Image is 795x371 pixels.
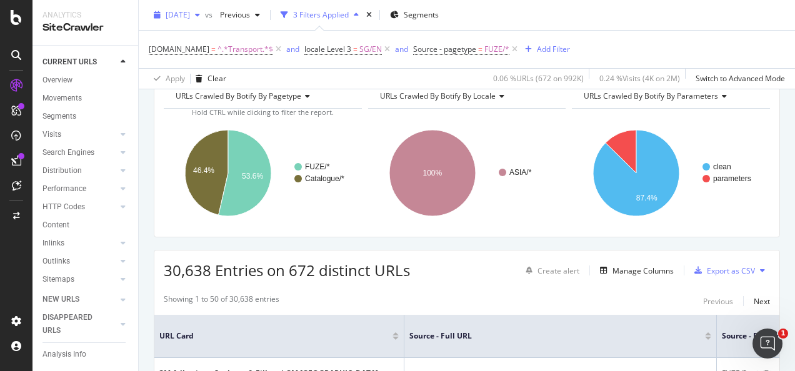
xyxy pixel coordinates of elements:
[176,91,301,101] span: URLs Crawled By Botify By pagetype
[691,69,785,89] button: Switch to Advanced Mode
[42,219,129,232] a: Content
[211,44,216,54] span: =
[395,44,408,54] div: and
[754,294,770,309] button: Next
[42,237,117,250] a: Inlinks
[42,200,117,214] a: HTTP Codes
[707,265,755,276] div: Export as CSV
[42,164,82,177] div: Distribution
[493,73,584,84] div: 0.06 % URLs ( 672 on 992K )
[192,107,334,117] span: Hold CTRL while clicking to filter the report.
[42,293,79,306] div: NEW URLS
[409,330,686,342] span: Source - Full URL
[778,329,788,339] span: 1
[42,74,72,87] div: Overview
[164,119,359,227] svg: A chart.
[703,294,733,309] button: Previous
[305,162,330,171] text: FUZE/*
[42,348,129,361] a: Analysis Info
[149,44,209,54] span: [DOMAIN_NAME]
[286,43,299,55] button: and
[537,265,579,276] div: Create alert
[599,73,680,84] div: 0.24 % Visits ( 4K on 2M )
[42,311,106,337] div: DISAPPEARED URLS
[703,296,733,307] div: Previous
[42,293,117,306] a: NEW URLS
[42,219,69,232] div: Content
[149,69,185,89] button: Apply
[521,260,579,280] button: Create alert
[42,110,129,123] a: Segments
[159,330,389,342] span: URL Card
[413,44,476,54] span: Source - pagetype
[42,10,128,21] div: Analytics
[42,182,86,195] div: Performance
[509,168,532,177] text: ASIA/*
[304,44,351,54] span: locale Level 3
[42,21,128,35] div: SiteCrawler
[173,86,351,106] h4: URLs Crawled By Botify By pagetype
[242,172,263,181] text: 53.6%
[305,174,344,183] text: Catalogue/*
[484,41,509,58] span: FUZE/*
[42,200,85,214] div: HTTP Codes
[42,146,117,159] a: Search Engines
[478,44,482,54] span: =
[696,73,785,84] div: Switch to Advanced Mode
[42,128,61,141] div: Visits
[191,69,226,89] button: Clear
[422,169,442,177] text: 100%
[42,146,94,159] div: Search Engines
[42,92,129,105] a: Movements
[42,182,117,195] a: Performance
[353,44,357,54] span: =
[42,255,70,268] div: Outlinks
[42,255,117,268] a: Outlinks
[754,296,770,307] div: Next
[713,162,731,171] text: clean
[293,9,349,20] div: 3 Filters Applied
[368,119,563,227] svg: A chart.
[42,128,117,141] a: Visits
[205,9,215,20] span: vs
[752,329,782,359] iframe: Intercom live chat
[377,86,555,106] h4: URLs Crawled By Botify By locale
[364,9,374,21] div: times
[215,5,265,25] button: Previous
[166,73,185,84] div: Apply
[612,265,674,276] div: Manage Columns
[42,74,129,87] a: Overview
[149,5,205,25] button: [DATE]
[42,348,86,361] div: Analysis Info
[395,43,408,55] button: and
[42,311,117,337] a: DISAPPEARED URLS
[42,92,82,105] div: Movements
[42,237,64,250] div: Inlinks
[581,86,759,106] h4: URLs Crawled By Botify By parameters
[286,44,299,54] div: and
[164,294,279,309] div: Showing 1 to 50 of 30,638 entries
[595,263,674,278] button: Manage Columns
[193,166,214,175] text: 46.4%
[42,273,74,286] div: Sitemaps
[207,73,226,84] div: Clear
[217,41,273,58] span: ^.*Transport.*$
[215,9,250,20] span: Previous
[42,164,117,177] a: Distribution
[572,119,767,227] svg: A chart.
[380,91,496,101] span: URLs Crawled By Botify By locale
[520,42,570,57] button: Add Filter
[713,174,751,183] text: parameters
[42,110,76,123] div: Segments
[689,260,755,280] button: Export as CSV
[276,5,364,25] button: 3 Filters Applied
[359,41,382,58] span: SG/EN
[42,56,97,69] div: CURRENT URLS
[166,9,190,20] span: 2025 Sep. 7th
[584,91,718,101] span: URLs Crawled By Botify By parameters
[636,194,657,202] text: 87.4%
[42,56,117,69] a: CURRENT URLS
